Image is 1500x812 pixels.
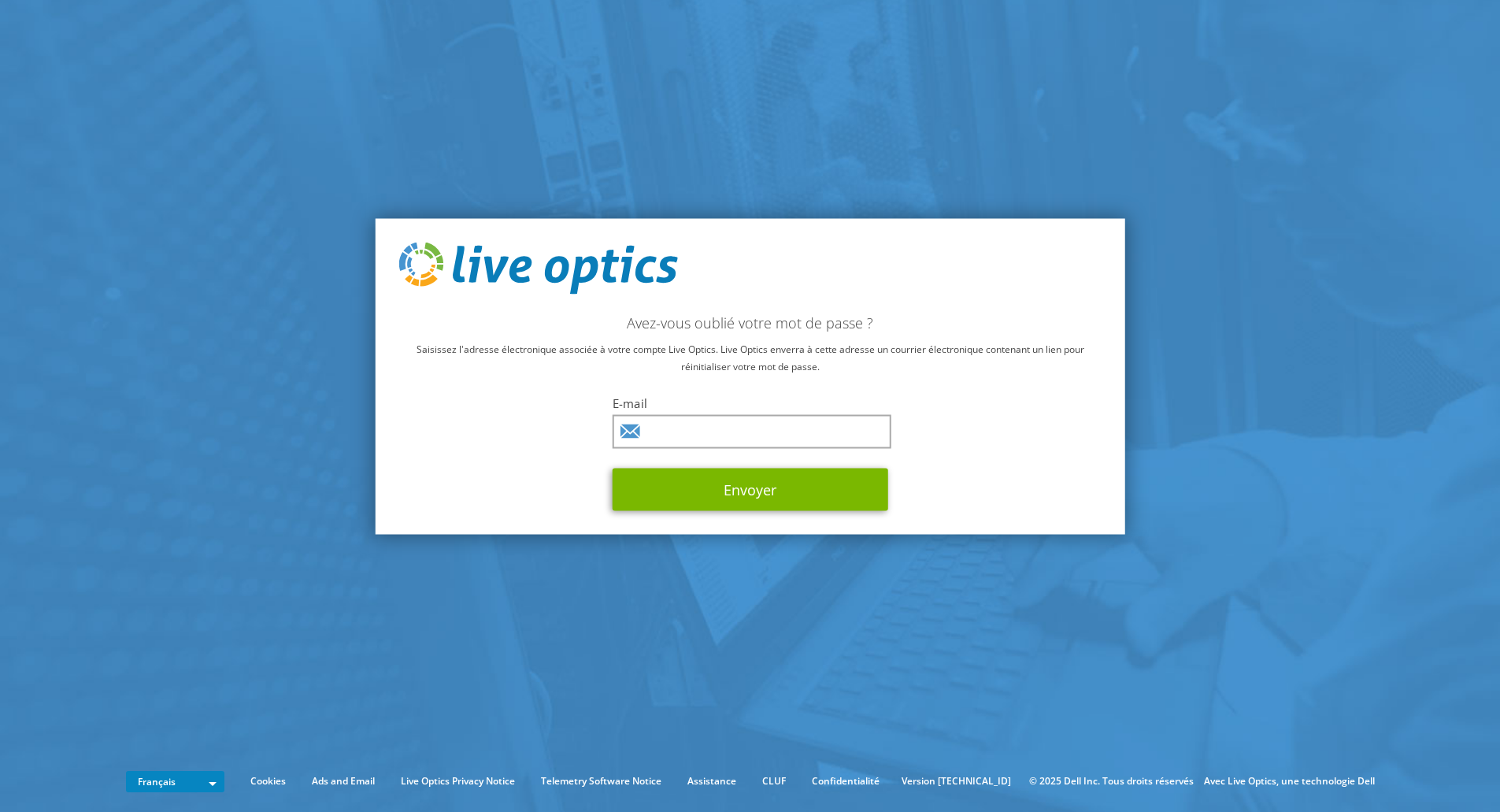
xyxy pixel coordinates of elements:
[894,773,1019,790] li: Version [TECHNICAL_ID]
[239,773,298,790] a: Cookies
[300,773,387,790] a: Ads and Email
[1204,773,1375,790] li: Avec Live Optics, une technologie Dell
[398,243,677,295] img: live_optics_svg.svg
[676,773,748,790] a: Assistance
[398,340,1102,375] p: Saisissez l'adresse électronique associée à votre compte Live Optics. Live Optics enverra à cette...
[750,773,798,790] a: CLUF
[389,773,527,790] a: Live Optics Privacy Notice
[613,468,888,510] button: Envoyer
[529,773,673,790] a: Telemetry Software Notice
[398,313,1102,331] h2: Avez-vous oublié votre mot de passe ?
[613,395,888,410] label: E-mail
[1021,773,1202,790] li: © 2025 Dell Inc. Tous droits réservés
[800,773,891,790] a: Confidentialité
